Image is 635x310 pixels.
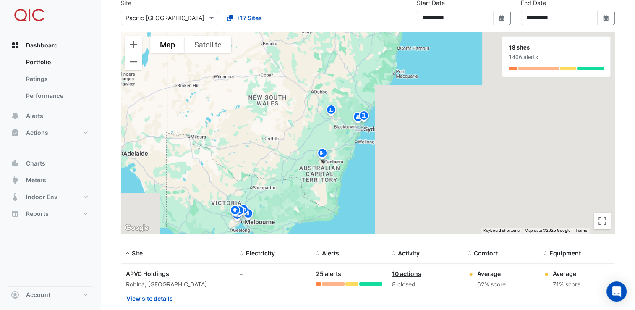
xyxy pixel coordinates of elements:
button: View site details [126,291,173,306]
a: Open this area in Google Maps (opens a new window) [123,223,151,234]
button: Show satellite imagery [185,36,231,53]
button: Account [7,286,94,303]
a: Portfolio [19,54,94,71]
button: Keyboard shortcuts [483,228,520,234]
span: Charts [26,159,45,168]
button: Dashboard [7,37,94,54]
img: site-pin.svg [237,203,250,218]
img: Company Logo [10,7,48,24]
button: Show street map [150,36,185,53]
a: Performance [19,87,94,104]
div: Average [553,269,580,278]
div: Open Intercom Messenger [606,281,627,302]
span: Alerts [322,250,339,257]
button: Toggle fullscreen view [594,213,611,229]
span: Comfort [474,250,498,257]
span: +17 Sites [236,13,262,22]
img: site-pin.svg [351,111,365,126]
button: Charts [7,155,94,172]
app-icon: Charts [11,159,19,168]
button: +17 Sites [222,11,267,25]
div: 8 closed [392,280,458,289]
div: 1406 alerts [509,53,604,62]
div: Robina, [GEOGRAPHIC_DATA] [126,280,230,289]
app-icon: Reports [11,210,19,218]
button: Zoom in [125,36,142,53]
app-icon: Indoor Env [11,193,19,201]
div: - [240,269,306,278]
span: Site [132,250,143,257]
div: APVC Holdings [126,269,230,278]
div: Dashboard [7,54,94,108]
img: site-pin.svg [241,208,255,222]
a: Terms [575,228,587,233]
button: Indoor Env [7,189,94,205]
app-icon: Meters [11,176,19,184]
a: 10 actions [392,270,421,277]
span: Reports [26,210,49,218]
button: Reports [7,205,94,222]
span: Electricity [246,250,275,257]
button: Zoom out [125,53,142,70]
fa-icon: Select Date [602,14,610,21]
span: Meters [26,176,46,184]
fa-icon: Select Date [498,14,506,21]
div: Average [477,269,506,278]
a: Ratings [19,71,94,87]
span: Dashboard [26,41,58,50]
img: site-pin.svg [233,205,246,219]
span: Account [26,291,50,299]
img: site-pin.svg [324,104,338,118]
img: site-pin.svg [228,204,242,219]
img: site-pin.svg [316,147,329,162]
span: Equipment [549,250,581,257]
div: 62% score [477,280,506,289]
button: Alerts [7,108,94,124]
span: Indoor Env [26,193,57,201]
span: Map data ©2025 Google [525,228,570,233]
app-icon: Actions [11,129,19,137]
app-icon: Dashboard [11,41,19,50]
button: Meters [7,172,94,189]
img: site-pin.svg [357,110,371,124]
img: Google [123,223,151,234]
button: Actions [7,124,94,141]
app-icon: Alerts [11,112,19,120]
span: Activity [398,250,420,257]
div: 18 sites [509,43,604,52]
span: Alerts [26,112,43,120]
div: 71% score [553,280,580,289]
span: Actions [26,129,48,137]
div: 25 alerts [316,269,382,279]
